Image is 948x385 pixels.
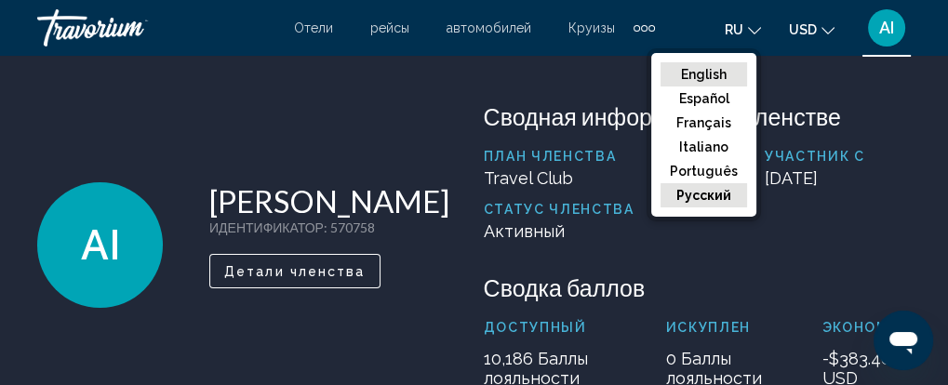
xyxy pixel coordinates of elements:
button: Français [661,111,747,135]
span: ИДЕНТИФИКАТОР [209,219,324,235]
a: Travorium [37,9,275,46]
a: рейсы [370,20,409,35]
p: Доступный [484,320,620,335]
span: AI [879,19,894,37]
p: План членства [484,149,634,164]
h3: Сводная информация о членстве [484,102,912,130]
p: Активный [484,221,634,241]
button: User Menu [862,8,911,47]
button: Change currency [789,16,835,43]
p: : 570758 [209,219,449,235]
span: USD [789,22,817,37]
span: AI [81,221,120,270]
a: Отели [294,20,333,35]
p: [DATE] [765,168,911,188]
span: ru [725,22,743,37]
button: Детали членства [209,254,381,288]
button: Español [661,86,747,111]
span: Детали членства [224,264,366,279]
a: автомобилей [447,20,531,35]
p: искуплен [665,320,775,335]
button: Change language [725,16,761,43]
p: Экономия [822,320,911,335]
h3: Сводка баллов [484,273,912,301]
p: Статус членства [484,202,634,217]
button: Italiano [661,135,747,159]
p: Участник с [765,149,911,164]
a: Детали членства [209,259,381,279]
a: Круизы [568,20,615,35]
button: English [661,62,747,86]
button: русский [661,183,747,207]
button: Português [661,159,747,183]
p: Travel Club [484,168,634,188]
button: Extra navigation items [634,13,655,43]
h1: [PERSON_NAME] [209,182,449,219]
iframe: Button to launch messaging window [874,311,933,370]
